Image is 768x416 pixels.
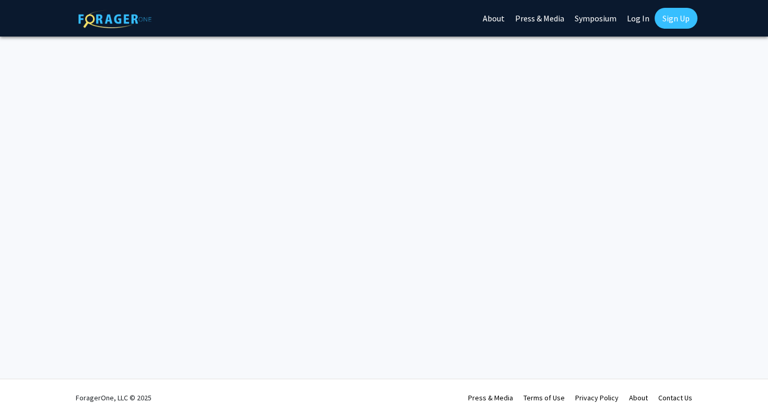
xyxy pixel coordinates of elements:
a: Privacy Policy [575,393,619,402]
a: Terms of Use [523,393,565,402]
img: ForagerOne Logo [78,10,152,28]
a: Sign Up [655,8,697,29]
a: Press & Media [468,393,513,402]
a: Contact Us [658,393,692,402]
a: About [629,393,648,402]
div: ForagerOne, LLC © 2025 [76,379,152,416]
